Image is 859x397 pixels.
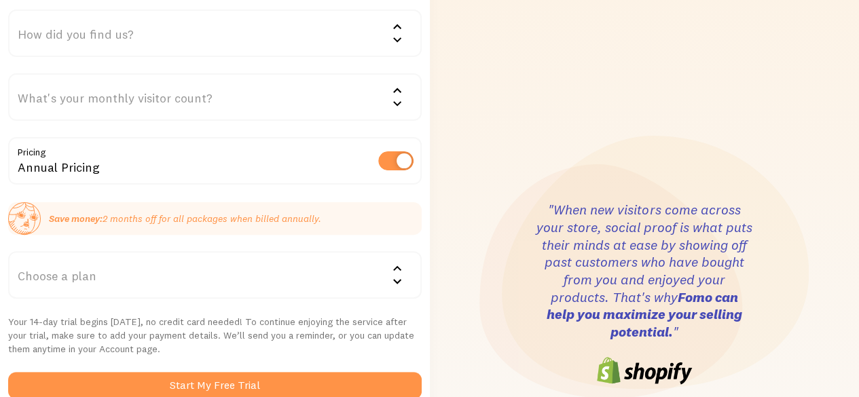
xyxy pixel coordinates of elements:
[8,315,422,356] p: Your 14-day trial begins [DATE], no credit card needed! To continue enjoying the service after yo...
[536,201,753,341] h3: "When new visitors come across your store, social proof is what puts their minds at ease by showi...
[8,251,422,299] div: Choose a plan
[49,212,321,225] p: 2 months off for all packages when billed annually.
[8,73,422,121] div: What's your monthly visitor count?
[8,10,422,57] div: How did you find us?
[8,137,422,187] div: Annual Pricing
[597,357,692,384] img: shopify-logo-6cb0242e8808f3daf4ae861e06351a6977ea544d1a5c563fd64e3e69b7f1d4c4.png
[49,212,103,225] strong: Save money:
